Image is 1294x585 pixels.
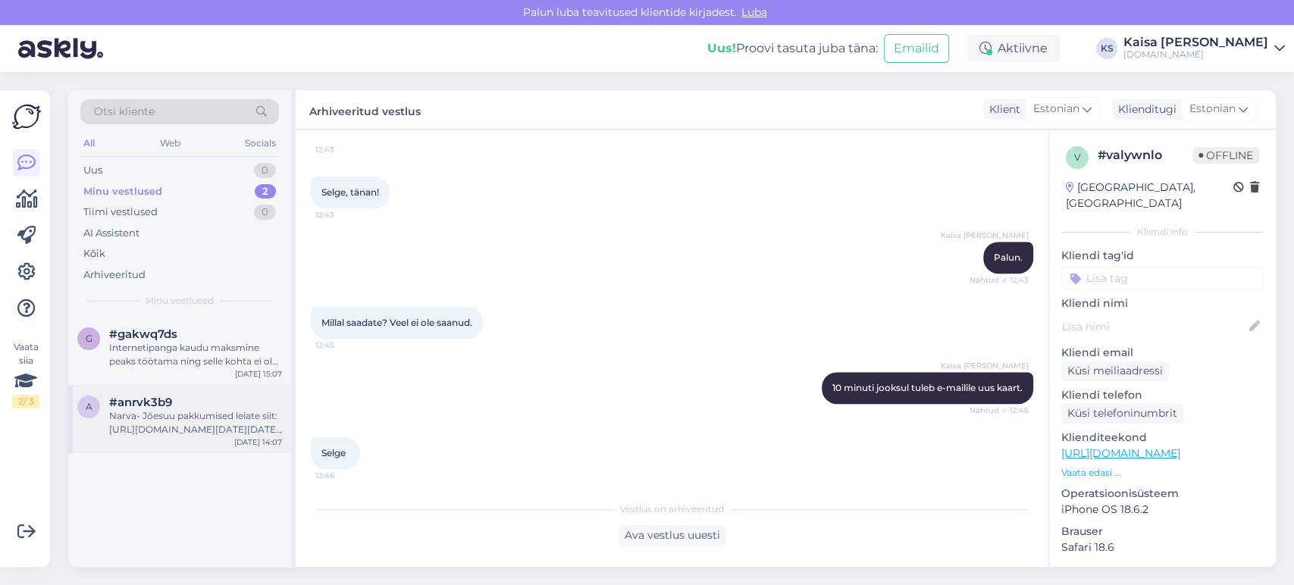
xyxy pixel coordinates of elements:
span: Kaisa [PERSON_NAME] [941,360,1029,371]
div: [GEOGRAPHIC_DATA], [GEOGRAPHIC_DATA] [1066,180,1233,211]
div: Klient [983,102,1020,117]
div: KS [1096,38,1117,59]
div: Kliendi info [1061,225,1264,239]
p: Kliendi tag'id [1061,248,1264,264]
p: Klienditeekond [1061,430,1264,446]
p: Kliendi nimi [1061,296,1264,311]
p: Kliendi email [1061,345,1264,361]
a: Kaisa [PERSON_NAME][DOMAIN_NAME] [1123,36,1285,61]
div: Arhiveeritud [83,267,146,283]
label: Arhiveeritud vestlus [309,99,421,120]
span: Selge, tänan! [321,186,379,198]
span: #anrvk3b9 [109,396,172,409]
div: Vaata siia [12,340,39,408]
img: Askly Logo [12,102,41,131]
div: Web [157,133,183,153]
div: Minu vestlused [83,184,162,199]
span: Luba [737,5,772,19]
div: Uus [83,163,102,178]
span: Nähtud ✓ 12:43 [970,274,1029,286]
p: Operatsioonisüsteem [1061,486,1264,502]
input: Lisa nimi [1062,318,1246,335]
div: Kõik [83,246,105,261]
span: #gakwq7ds [109,327,177,341]
div: 0 [254,205,276,220]
span: Selge [321,447,346,458]
div: Aktiivne [967,35,1060,62]
span: 12:43 [315,144,372,155]
span: Nähtud ✓ 12:46 [970,405,1029,416]
span: v [1074,152,1080,163]
div: 2 / 3 [12,395,39,408]
span: 12:45 [315,339,372,351]
div: [DATE] 15:07 [235,368,282,380]
span: Estonian [1189,101,1236,117]
span: g [86,333,92,344]
span: 10 minuti jooksul tuleb e-mailile uus kaart. [832,382,1023,393]
p: Brauser [1061,524,1264,540]
span: Kaisa [PERSON_NAME] [941,230,1029,241]
input: Lisa tag [1061,267,1264,289]
div: All [80,133,98,153]
div: [DOMAIN_NAME] [1123,48,1268,61]
p: Safari 18.6 [1061,540,1264,555]
b: Uus! [707,41,736,55]
span: a [86,401,92,412]
a: [URL][DOMAIN_NAME] [1061,446,1180,460]
div: [DATE] 14:07 [234,436,282,448]
div: 0 [254,163,276,178]
span: Offline [1192,147,1259,164]
div: # valywnlo [1098,146,1192,164]
p: iPhone OS 18.6.2 [1061,502,1264,518]
div: Narva- Jõesuu pakkumised leiate siit: [URL][DOMAIN_NAME][DATE][DATE][GEOGRAPHIC_DATA] Külalisteks... [109,409,282,436]
div: AI Assistent [83,226,139,241]
button: Emailid [884,34,949,63]
p: Vaata edasi ... [1061,466,1264,480]
span: Otsi kliente [94,104,155,120]
span: 12:43 [315,209,372,221]
span: Millal saadate? Veel ei ole saanud. [321,317,472,328]
p: Kliendi telefon [1061,387,1264,403]
span: Vestlus on arhiveeritud [620,502,724,516]
div: 2 [255,184,276,199]
span: 12:46 [315,470,372,481]
span: Minu vestlused [146,294,214,308]
div: Klienditugi [1112,102,1177,117]
div: Ava vestlus uuesti [619,525,726,546]
div: Küsi telefoninumbrit [1061,403,1183,424]
div: Socials [242,133,279,153]
div: Küsi meiliaadressi [1061,361,1169,381]
div: Proovi tasuta juba täna: [707,39,878,58]
div: Internetipanga kaudu maksmine peaks töötama ning selle kohta ei ole täna tagasisidet tulnud ning ... [109,341,282,368]
div: Kaisa [PERSON_NAME] [1123,36,1268,48]
span: Estonian [1033,101,1079,117]
span: Palun. [994,252,1023,263]
div: Tiimi vestlused [83,205,158,220]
